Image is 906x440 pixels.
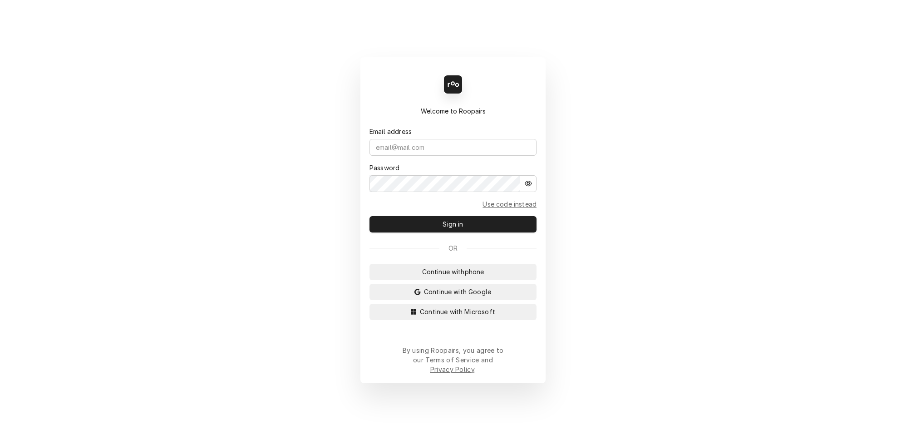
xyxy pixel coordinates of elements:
[369,216,537,232] button: Sign in
[369,106,537,116] div: Welcome to Roopairs
[422,287,493,297] span: Continue with Google
[402,346,504,374] div: By using Roopairs, you agree to our and .
[430,366,474,373] a: Privacy Policy
[369,304,537,320] button: Continue with Microsoft
[425,356,479,364] a: Terms of Service
[418,307,497,316] span: Continue with Microsoft
[369,284,537,300] button: Continue with Google
[369,127,412,136] label: Email address
[420,267,486,277] span: Continue with phone
[369,163,399,173] label: Password
[441,219,465,229] span: Sign in
[369,139,537,156] input: email@mail.com
[369,243,537,253] div: Or
[369,264,537,280] button: Continue withphone
[483,199,537,209] a: Go to Email and code form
